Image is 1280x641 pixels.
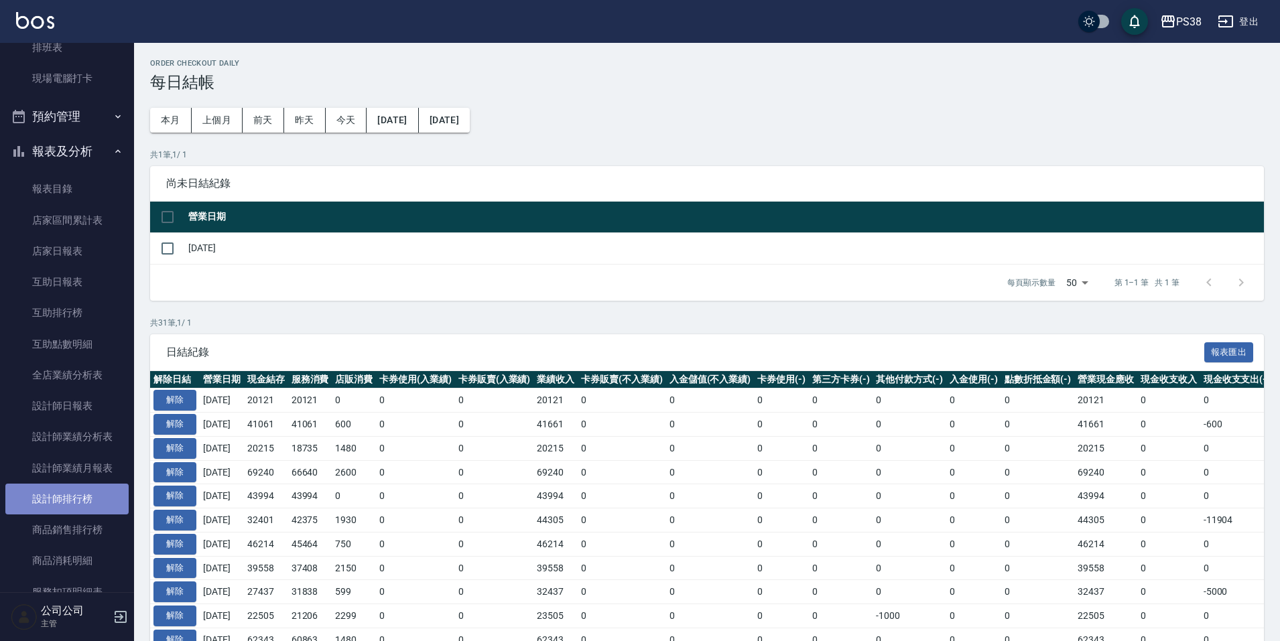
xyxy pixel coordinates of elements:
[873,556,946,580] td: 0
[666,388,755,413] td: 0
[946,460,1001,484] td: 0
[873,604,946,628] td: -1000
[1001,556,1075,580] td: 0
[754,371,809,388] th: 卡券使用(-)
[153,581,196,602] button: 解除
[533,556,578,580] td: 39558
[332,388,376,413] td: 0
[578,532,666,556] td: 0
[153,462,196,483] button: 解除
[200,371,244,388] th: 營業日期
[5,236,129,267] a: 店家日報表
[1074,532,1137,556] td: 46214
[332,413,376,437] td: 600
[1001,371,1075,388] th: 點數折抵金額(-)
[1204,342,1254,363] button: 報表匯出
[200,413,244,437] td: [DATE]
[1137,436,1200,460] td: 0
[809,460,873,484] td: 0
[533,580,578,604] td: 32437
[1074,580,1137,604] td: 32437
[200,532,244,556] td: [DATE]
[153,534,196,555] button: 解除
[244,460,288,484] td: 69240
[533,460,578,484] td: 69240
[873,580,946,604] td: 0
[578,508,666,532] td: 0
[754,436,809,460] td: 0
[185,232,1264,264] td: [DATE]
[332,556,376,580] td: 2150
[1137,532,1200,556] td: 0
[376,460,455,484] td: 0
[5,484,129,514] a: 設計師排行榜
[5,545,129,576] a: 商品消耗明細
[332,604,376,628] td: 2299
[809,436,873,460] td: 0
[5,32,129,63] a: 排班表
[455,413,534,437] td: 0
[150,149,1264,161] p: 共 1 筆, 1 / 1
[666,508,755,532] td: 0
[16,12,54,29] img: Logo
[1200,460,1274,484] td: 0
[455,508,534,532] td: 0
[946,413,1001,437] td: 0
[873,436,946,460] td: 0
[376,532,455,556] td: 0
[1200,388,1274,413] td: 0
[153,558,196,579] button: 解除
[288,388,332,413] td: 20121
[809,604,873,628] td: 0
[153,486,196,506] button: 解除
[1074,484,1137,508] td: 43994
[376,388,455,413] td: 0
[1001,413,1075,437] td: 0
[1074,436,1137,460] td: 20215
[200,484,244,508] td: [DATE]
[455,556,534,580] td: 0
[332,580,376,604] td: 599
[533,413,578,437] td: 41661
[754,532,809,556] td: 0
[5,134,129,169] button: 報表及分析
[809,388,873,413] td: 0
[376,556,455,580] td: 0
[200,436,244,460] td: [DATE]
[244,508,288,532] td: 32401
[200,388,244,413] td: [DATE]
[455,484,534,508] td: 0
[809,532,873,556] td: 0
[5,360,129,390] a: 全店業績分析表
[332,484,376,508] td: 0
[1001,460,1075,484] td: 0
[809,580,873,604] td: 0
[288,484,332,508] td: 43994
[1200,580,1274,604] td: -5000
[946,508,1001,532] td: 0
[41,618,109,630] p: 主管
[754,580,809,604] td: 0
[1200,508,1274,532] td: -11904
[288,371,332,388] th: 服務消費
[150,73,1264,92] h3: 每日結帳
[5,99,129,134] button: 預約管理
[1137,388,1200,413] td: 0
[578,556,666,580] td: 0
[809,556,873,580] td: 0
[1200,371,1274,388] th: 現金收支支出(-)
[1114,277,1179,289] p: 第 1–1 筆 共 1 筆
[946,532,1001,556] td: 0
[946,484,1001,508] td: 0
[873,460,946,484] td: 0
[5,453,129,484] a: 設計師業績月報表
[1200,604,1274,628] td: 0
[1137,460,1200,484] td: 0
[1200,413,1274,437] td: -600
[754,484,809,508] td: 0
[1121,8,1148,35] button: save
[1137,604,1200,628] td: 0
[244,436,288,460] td: 20215
[332,436,376,460] td: 1480
[1061,265,1093,301] div: 50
